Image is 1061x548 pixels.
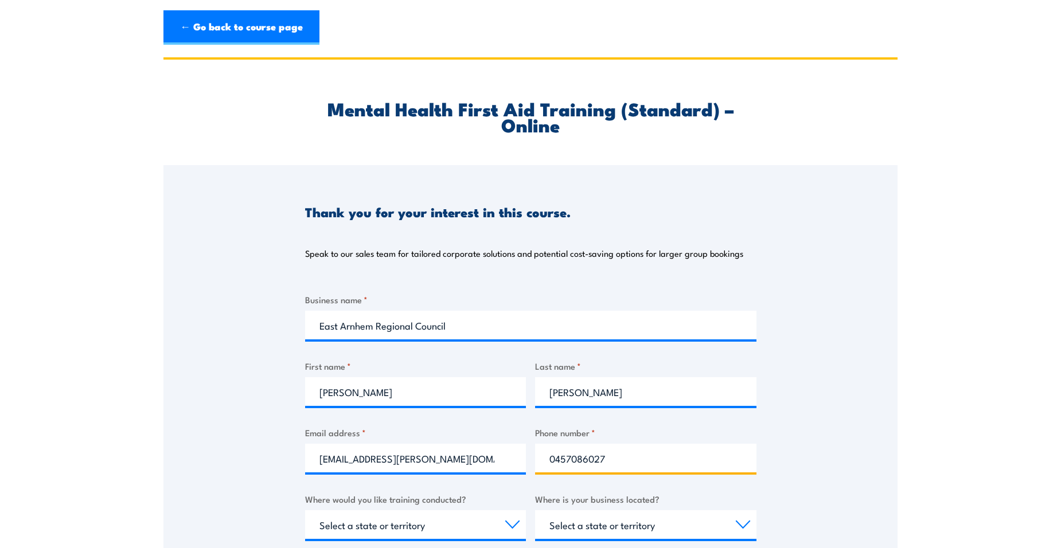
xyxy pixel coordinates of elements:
[163,10,319,45] a: ← Go back to course page
[535,359,756,373] label: Last name
[305,248,743,259] p: Speak to our sales team for tailored corporate solutions and potential cost-saving options for la...
[535,492,756,506] label: Where is your business located?
[305,100,756,132] h2: Mental Health First Aid Training (Standard) – Online
[305,359,526,373] label: First name
[535,426,756,439] label: Phone number
[305,293,756,306] label: Business name
[305,205,571,218] h3: Thank you for your interest in this course.
[305,492,526,506] label: Where would you like training conducted?
[305,426,526,439] label: Email address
